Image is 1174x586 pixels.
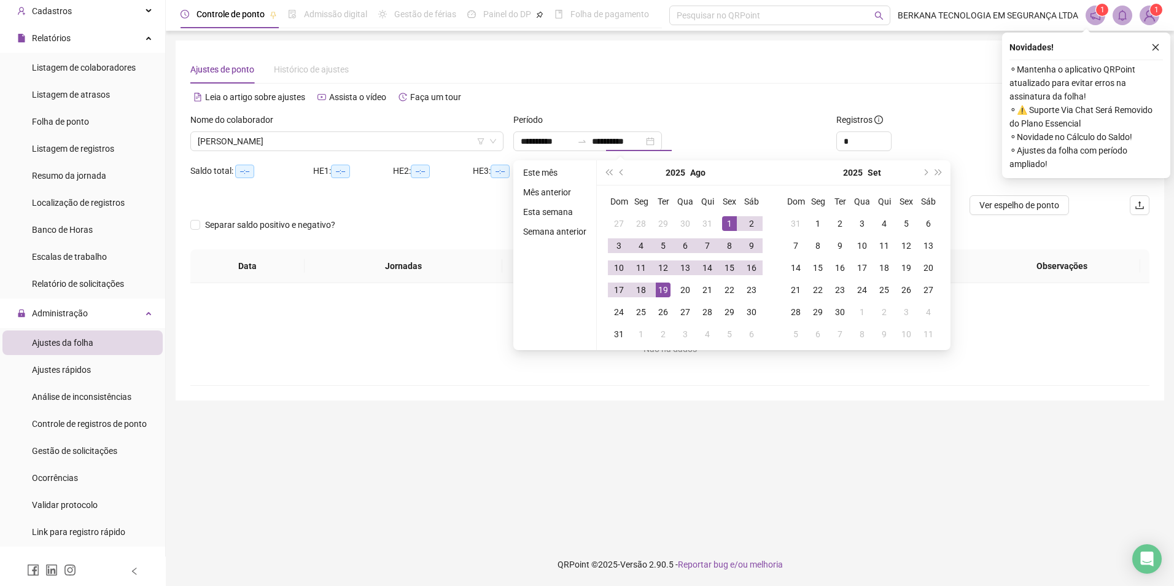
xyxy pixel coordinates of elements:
td: 2025-10-03 [895,301,917,323]
th: Qui [873,190,895,213]
span: Painel do DP [483,9,531,19]
th: Qui [696,190,718,213]
span: file [17,34,26,42]
div: 4 [700,327,715,342]
th: Seg [807,190,829,213]
div: 4 [634,238,648,253]
td: 2025-10-06 [807,323,829,345]
li: Este mês [518,165,591,180]
span: linkedin [45,564,58,576]
div: 21 [700,283,715,297]
td: 2025-08-25 [630,301,652,323]
td: 2025-08-09 [741,235,763,257]
td: 2025-08-02 [741,213,763,235]
span: Resumo da jornada [32,171,106,181]
div: 25 [877,283,892,297]
span: LEANDRO MIRANDA [198,132,496,150]
span: history [398,93,407,101]
td: 2025-10-02 [873,301,895,323]
div: 27 [612,216,626,231]
div: 30 [744,305,759,319]
div: 27 [921,283,936,297]
td: 2025-09-29 [807,301,829,323]
span: 1 [1100,6,1105,14]
td: 2025-09-19 [895,257,917,279]
button: prev-year [615,160,629,185]
div: 28 [634,216,648,231]
div: 25 [634,305,648,319]
button: super-next-year [932,160,946,185]
div: 14 [700,260,715,275]
td: 2025-07-30 [674,213,696,235]
span: Reportar bug e/ou melhoria [678,560,783,569]
span: info-circle [874,115,883,124]
td: 2025-08-05 [652,235,674,257]
td: 2025-08-22 [718,279,741,301]
sup: Atualize o seu contato no menu Meus Dados [1150,4,1162,16]
td: 2025-09-12 [895,235,917,257]
th: Ter [829,190,851,213]
td: 2025-08-19 [652,279,674,301]
span: pushpin [270,11,277,18]
span: Gestão de solicitações [32,446,117,456]
td: 2025-09-13 [917,235,939,257]
td: 2025-07-28 [630,213,652,235]
div: 6 [921,216,936,231]
td: 2025-09-18 [873,257,895,279]
button: Ver espelho de ponto [970,195,1069,215]
td: 2025-08-20 [674,279,696,301]
div: 6 [678,238,693,253]
div: 28 [700,305,715,319]
span: Folha de pagamento [570,9,649,19]
td: 2025-08-23 [741,279,763,301]
span: close [1151,43,1160,52]
div: 5 [899,216,914,231]
td: 2025-09-23 [829,279,851,301]
span: book [554,10,563,18]
span: Relatórios [32,33,71,43]
td: 2025-09-02 [652,323,674,345]
td: 2025-08-11 [630,257,652,279]
span: clock-circle [181,10,189,18]
div: 11 [921,327,936,342]
footer: QRPoint © 2025 - 2.90.5 - [166,543,1174,586]
td: 2025-08-07 [696,235,718,257]
span: Listagem de registros [32,144,114,154]
td: 2025-08-26 [652,301,674,323]
div: 2 [656,327,671,342]
td: 2025-09-01 [807,213,829,235]
div: 2 [833,216,847,231]
span: Ajustes rápidos [32,365,91,375]
div: 7 [833,327,847,342]
span: Registros [836,113,883,127]
th: Seg [630,190,652,213]
span: Leia o artigo sobre ajustes [205,92,305,102]
td: 2025-10-05 [785,323,807,345]
td: 2025-09-17 [851,257,873,279]
span: lock [17,309,26,318]
div: 20 [678,283,693,297]
button: next-year [918,160,931,185]
span: Separar saldo positivo e negativo? [200,218,340,232]
span: ⚬ ⚠️ Suporte Via Chat Será Removido do Plano Essencial [1009,103,1163,130]
div: 30 [833,305,847,319]
div: 14 [788,260,803,275]
span: Relatório de solicitações [32,279,124,289]
div: HE 3: [473,164,553,178]
span: upload [1135,200,1145,210]
span: file-text [193,93,202,101]
td: 2025-08-04 [630,235,652,257]
div: 6 [811,327,825,342]
td: 2025-10-01 [851,301,873,323]
div: 31 [788,216,803,231]
div: 11 [877,238,892,253]
td: 2025-08-14 [696,257,718,279]
td: 2025-10-10 [895,323,917,345]
span: Histórico de ajustes [274,64,349,74]
td: 2025-10-04 [917,301,939,323]
div: 5 [722,327,737,342]
span: filter [477,138,484,145]
div: 22 [722,283,737,297]
li: Mês anterior [518,185,591,200]
div: 4 [921,305,936,319]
